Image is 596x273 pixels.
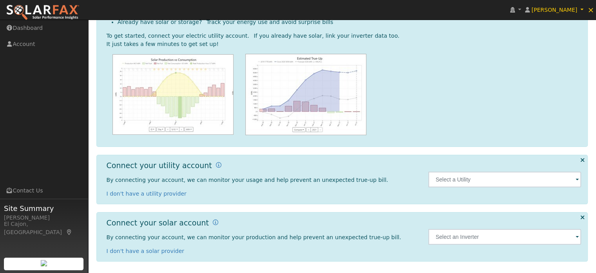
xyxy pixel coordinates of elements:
[107,32,582,40] div: To get started, connect your electric utility account. If you already have solar, link your inver...
[41,260,47,266] img: retrieve
[428,172,581,187] input: Select a Utility
[107,161,212,170] h1: Connect your utility account
[66,229,73,235] a: Map
[4,203,84,214] span: Site Summary
[107,191,187,197] a: I don't have a utility provider
[107,40,582,48] div: It just takes a few minutes to get set up!
[4,220,84,236] div: El Cajon, [GEOGRAPHIC_DATA]
[118,18,582,26] li: Already have solar or storage? Track your energy use and avoid surprise bills
[6,4,80,21] img: SolarFax
[107,248,185,254] a: I don't have a solar provider
[107,177,388,183] span: By connecting your account, we can monitor your usage and help prevent an unexpected true-up bill.
[107,218,209,227] h1: Connect your solar account
[428,229,581,245] input: Select an Inverter
[4,214,84,222] div: [PERSON_NAME]
[531,7,577,13] span: [PERSON_NAME]
[587,5,594,15] span: ×
[107,234,401,240] span: By connecting your account, we can monitor your production and help prevent an unexpected true-up...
